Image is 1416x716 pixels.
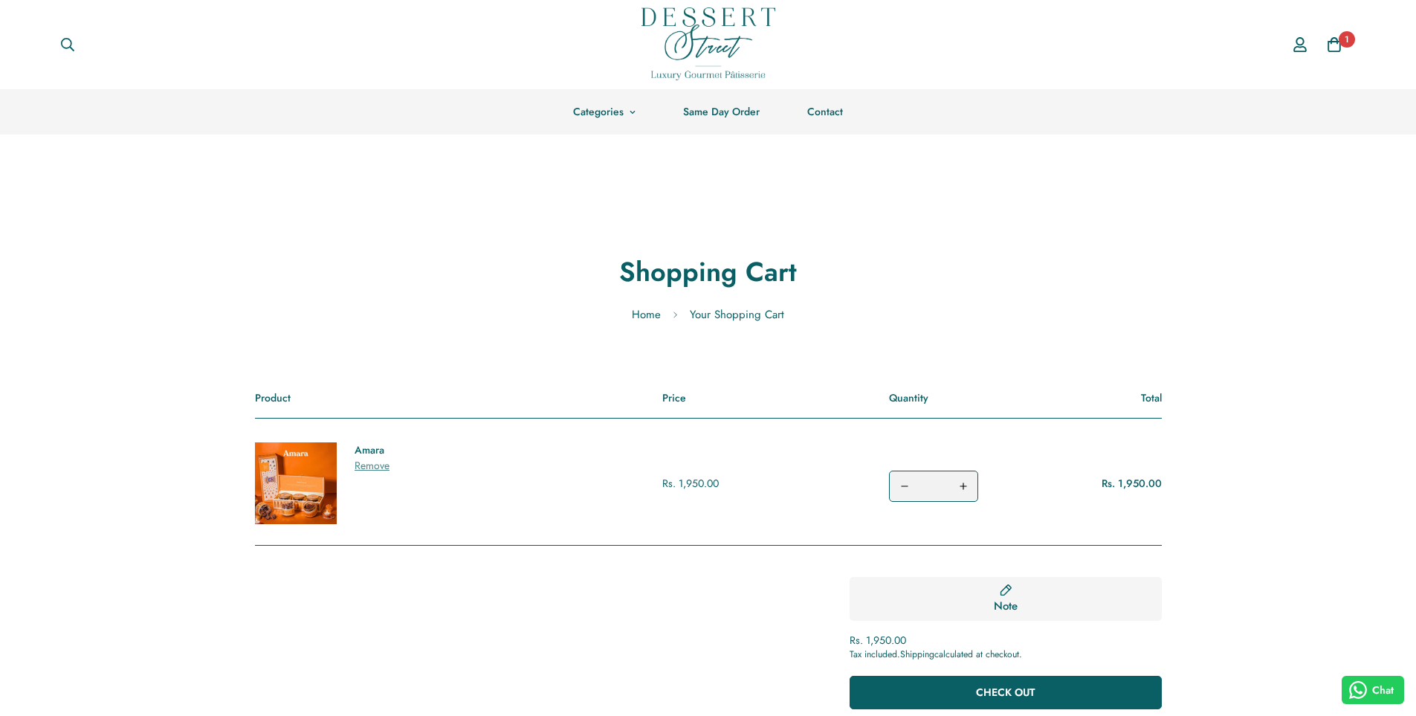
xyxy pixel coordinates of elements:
[549,89,659,135] a: Categories
[994,598,1018,615] span: Note
[255,254,1162,289] h1: Shopping Cart
[890,471,919,501] button: Decrease quantity of Amara by one
[1317,28,1351,62] a: 1
[1342,676,1405,704] button: Chat
[1339,31,1355,48] span: 1
[850,648,1162,662] div: Tax included. calculated at checkout.
[948,471,977,501] button: Increase quantity of Amara by one
[900,648,934,661] a: Shipping
[1283,23,1317,66] a: Account
[255,378,645,418] div: Product
[783,89,867,135] a: Contact
[1102,476,1162,491] span: Rs. 1,950.00
[355,442,389,458] a: Amara
[1372,683,1394,698] span: Chat
[644,378,871,418] div: Price
[1053,378,1161,418] div: Total
[850,676,1162,709] button: CHECK OUT
[850,577,1162,621] button: Note
[641,7,775,80] img: Dessert Street
[659,89,783,135] a: Same Day Order
[662,476,853,491] p: Rs. 1,950.00
[355,458,389,473] span: Remove
[621,295,672,335] a: Home
[976,685,1035,700] span: CHECK OUT
[48,28,87,61] button: Search
[871,378,1053,418] div: Quantity
[850,633,1162,648] div: Rs. 1,950.00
